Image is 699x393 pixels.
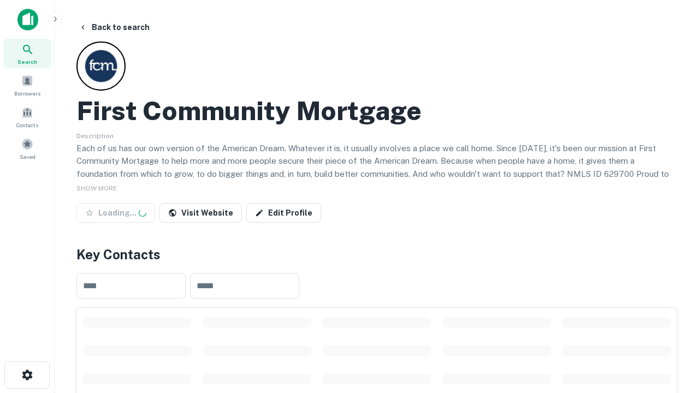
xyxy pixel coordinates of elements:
a: Search [3,39,51,68]
span: Borrowers [14,89,40,98]
span: Search [17,57,37,66]
span: Contacts [16,121,38,129]
span: Description [76,132,114,140]
a: Borrowers [3,70,51,100]
a: Contacts [3,102,51,132]
img: capitalize-icon.png [17,9,38,31]
h4: Key Contacts [76,245,677,264]
p: Each of us has our own version of the American Dream. Whatever it is, it usually involves a place... [76,142,677,193]
h2: First Community Mortgage [76,95,422,127]
span: SHOW MORE [76,184,117,192]
span: Saved [20,152,35,161]
a: Edit Profile [246,203,321,223]
a: Visit Website [159,203,242,223]
button: Back to search [74,17,154,37]
a: Saved [3,134,51,163]
iframe: Chat Widget [644,271,699,323]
